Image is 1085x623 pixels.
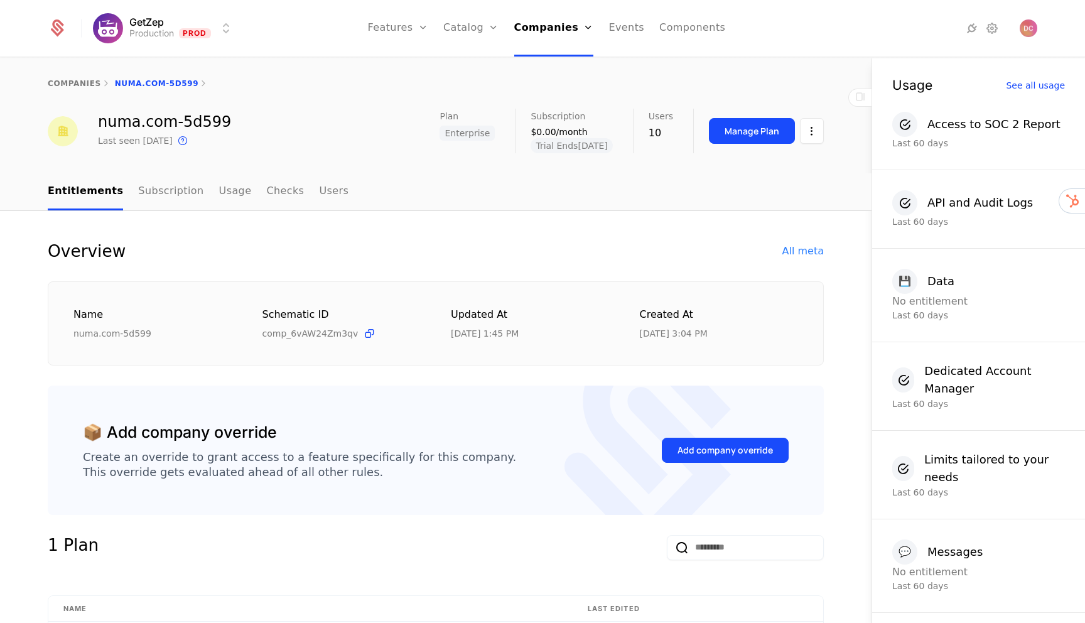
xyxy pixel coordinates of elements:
[440,112,458,121] span: Plan
[440,126,495,141] span: Enterprise
[892,309,1065,322] div: Last 60 days
[129,27,174,40] div: Production
[98,134,173,147] div: Last seen [DATE]
[262,327,359,340] span: comp_6vAW24Zm3qv
[927,273,954,290] div: Data
[48,116,78,146] img: numa.com-5d599
[892,539,983,565] button: 💬Messages
[451,327,519,340] div: 10/9/25, 1:45 PM
[48,241,126,261] div: Overview
[573,596,823,622] th: Last edited
[892,137,1065,149] div: Last 60 days
[73,307,232,323] div: Name
[48,596,573,622] th: Name
[709,118,795,144] button: Manage Plan
[531,138,612,153] span: Trial Ends [DATE]
[649,112,673,121] span: Users
[48,79,101,88] a: companies
[725,125,779,138] div: Manage Plan
[48,535,99,560] div: 1 Plan
[892,362,1065,398] button: Dedicated Account Manager
[964,21,980,36] a: Integrations
[262,307,421,322] div: Schematic ID
[219,173,252,210] a: Usage
[892,190,1033,215] button: API and Audit Logs
[892,215,1065,228] div: Last 60 days
[640,307,799,323] div: Created at
[1006,81,1065,90] div: See all usage
[138,173,203,210] a: Subscription
[927,543,983,561] div: Messages
[892,451,1065,486] button: Limits tailored to your needs
[924,362,1065,398] div: Dedicated Account Manager
[531,112,585,121] span: Subscription
[662,438,789,463] button: Add company override
[319,173,348,210] a: Users
[985,21,1000,36] a: Settings
[98,114,231,129] div: numa.com-5d599
[677,444,773,457] div: Add company override
[892,112,1061,137] button: Access to SOC 2 Report
[93,13,123,43] img: GetZep
[48,173,123,210] a: Entitlements
[640,327,708,340] div: 8/25/25, 3:04 PM
[451,307,610,323] div: Updated at
[892,486,1065,499] div: Last 60 days
[892,79,932,92] div: Usage
[649,126,673,141] div: 10
[129,17,164,27] span: GetZep
[48,173,824,210] nav: Main
[892,539,917,565] div: 💬
[782,244,824,259] div: All meta
[927,194,1033,212] div: API and Audit Logs
[892,398,1065,410] div: Last 60 days
[266,173,304,210] a: Checks
[800,118,824,144] button: Select action
[1020,19,1037,37] img: Daniel Chalef
[892,580,1065,592] div: Last 60 days
[892,566,968,578] span: No entitlement
[892,295,968,307] span: No entitlement
[73,327,232,340] div: numa.com-5d599
[83,421,277,445] div: 📦 Add company override
[531,126,612,138] div: $0.00/month
[1020,19,1037,37] button: Open user button
[97,14,234,42] button: Select environment
[924,451,1065,486] div: Limits tailored to your needs
[892,269,917,294] div: 💾
[83,450,516,480] div: Create an override to grant access to a feature specifically for this company. This override gets...
[927,116,1061,133] div: Access to SOC 2 Report
[892,269,954,294] button: 💾Data
[179,28,211,38] span: Prod
[48,173,348,210] ul: Choose Sub Page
